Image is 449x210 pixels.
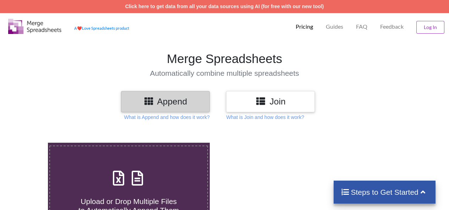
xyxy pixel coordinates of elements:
[226,114,304,121] p: What is Join and how does it work?
[356,23,367,30] p: FAQ
[341,188,428,197] h4: Steps to Get Started
[124,114,210,121] p: What is Append and how does it work?
[326,23,343,30] p: Guides
[296,23,313,30] p: Pricing
[380,24,404,29] span: Feedback
[231,96,310,107] h3: Join
[126,96,204,107] h3: Append
[74,26,129,30] a: AheartLove Spreadsheets product
[125,4,324,9] a: Click here to get data from all your data sources using AI (for free with our new tool)
[416,21,444,34] button: Log In
[8,19,61,34] img: Logo.png
[77,26,82,30] span: heart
